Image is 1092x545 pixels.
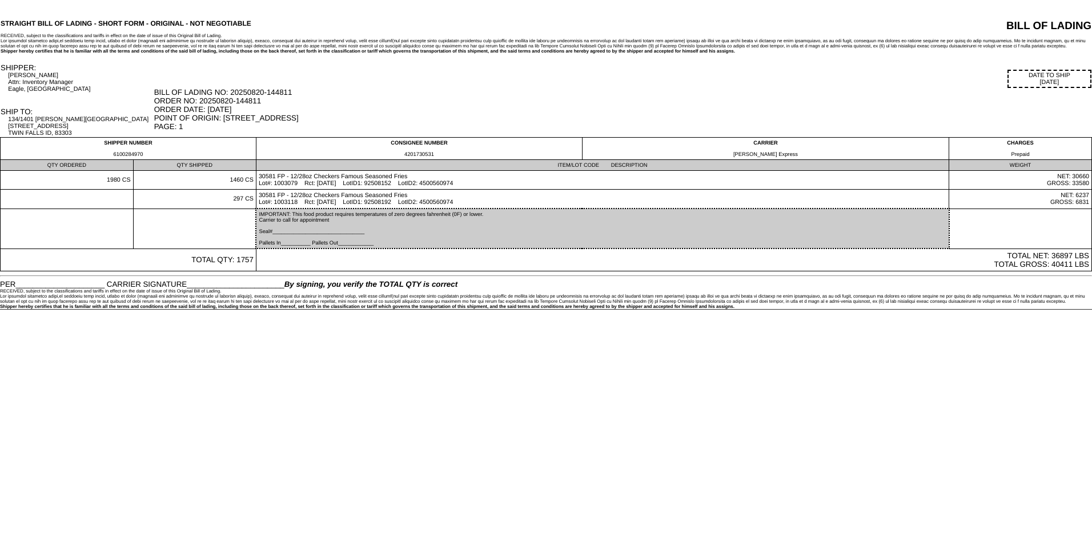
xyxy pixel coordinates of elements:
[1,107,153,116] div: SHIP TO:
[1,49,1091,54] div: Shipper hereby certifies that he is familiar with all the terms and conditions of the said bill o...
[256,190,949,209] td: 30581 FP - 12/28oz Checkers Famous Seasoned Fries Lot#: 1003118 Rct: [DATE] LotID1: 92508192 LotI...
[133,160,256,171] td: QTY SHIPPED
[256,138,582,160] td: CONSIGNEE NUMBER
[256,160,949,171] td: ITEM/LOT CODE DESCRIPTION
[949,160,1092,171] td: WEIGHT
[1,249,256,271] td: TOTAL QTY: 1757
[259,151,580,157] div: 4201730531
[804,19,1091,32] div: BILL OF LADING
[256,171,949,190] td: 30581 FP - 12/28oz Checkers Famous Seasoned Fries Lot#: 1003079 Rct: [DATE] LotID1: 92508152 LotI...
[1,138,256,160] td: SHIPPER NUMBER
[949,190,1092,209] td: NET: 6237 GROSS: 6831
[1007,70,1091,88] div: DATE TO SHIP [DATE]
[585,151,946,157] div: [PERSON_NAME] Express
[133,171,256,190] td: 1460 CS
[949,171,1092,190] td: NET: 30660 GROSS: 33580
[154,88,1091,131] div: BILL OF LADING NO: 20250820-144811 ORDER NO: 20250820-144811 ORDER DATE: [DATE] POINT OF ORIGIN: ...
[133,190,256,209] td: 297 CS
[1,171,134,190] td: 1980 CS
[284,280,457,288] span: By signing, you verify the TOTAL QTY is correct
[1,63,153,72] div: SHIPPER:
[1,160,134,171] td: QTY ORDERED
[952,151,1089,157] div: Prepaid
[949,138,1092,160] td: CHARGES
[8,72,152,93] div: [PERSON_NAME] Attn: Inventory Manager Eagle, [GEOGRAPHIC_DATA]
[3,151,254,157] div: 6100284970
[582,138,949,160] td: CARRIER
[256,249,1091,271] td: TOTAL NET: 36897 LBS TOTAL GROSS: 40411 LBS
[256,209,949,249] td: IMPORTANT: This food product requires temperatures of zero degrees fahrenheit (0F) or lower. Carr...
[8,116,152,137] div: 134/1401 [PERSON_NAME][GEOGRAPHIC_DATA] [STREET_ADDRESS] TWIN FALLS ID, 83303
